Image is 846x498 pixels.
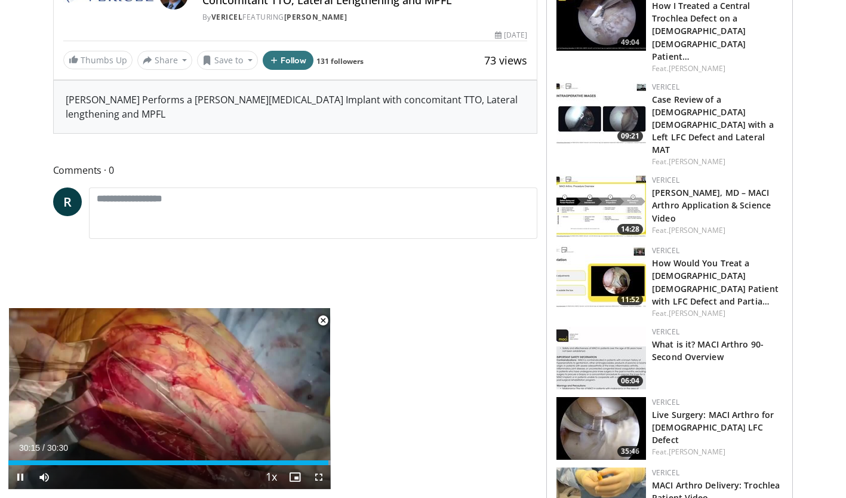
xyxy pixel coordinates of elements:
[652,94,774,155] a: Case Review of a [DEMOGRAPHIC_DATA] [DEMOGRAPHIC_DATA] with a Left LFC Defect and Lateral MAT
[197,51,258,70] button: Save to
[495,30,527,41] div: [DATE]
[652,468,679,478] a: Vericel
[556,82,646,145] a: 09:21
[263,51,314,70] button: Follow
[484,53,527,67] span: 73 views
[617,446,643,457] span: 35:46
[617,37,643,48] span: 49:04
[556,245,646,308] img: 62f325f7-467e-4e39-9fa8-a2cb7d050ecd.150x105_q85_crop-smart_upscale.jpg
[283,465,307,489] button: Enable picture-in-picture mode
[652,327,679,337] a: Vericel
[307,465,331,489] button: Fullscreen
[63,51,133,69] a: Thumbs Up
[32,465,56,489] button: Mute
[137,51,193,70] button: Share
[556,245,646,308] a: 11:52
[652,63,783,74] div: Feat.
[669,308,725,318] a: [PERSON_NAME]
[211,12,243,22] a: Vericel
[284,12,347,22] a: [PERSON_NAME]
[652,156,783,167] div: Feat.
[556,82,646,145] img: 7de77933-103b-4dce-a29e-51e92965dfc4.150x105_q85_crop-smart_upscale.jpg
[54,81,537,133] div: [PERSON_NAME] Performs a [PERSON_NAME][MEDICAL_DATA] Implant with concomitant TTO, Lateral length...
[47,443,68,453] span: 30:30
[617,131,643,142] span: 09:21
[652,187,771,223] a: [PERSON_NAME], MD – MACI Arthro Application & Science Video
[53,162,538,178] span: Comments 0
[652,225,783,236] div: Feat.
[311,308,335,333] button: Close
[556,397,646,460] a: 35:46
[669,156,725,167] a: [PERSON_NAME]
[53,187,82,216] a: R
[652,175,679,185] a: Vericel
[556,327,646,389] img: aa6cc8ed-3dbf-4b6a-8d82-4a06f68b6688.150x105_q85_crop-smart_upscale.jpg
[556,175,646,238] a: 14:28
[316,56,364,66] a: 131 followers
[652,397,679,407] a: Vericel
[652,339,764,362] a: What is it? MACI Arthro 90-Second Overview
[617,294,643,305] span: 11:52
[556,327,646,389] a: 06:04
[652,447,783,457] div: Feat.
[8,460,331,465] div: Progress Bar
[259,465,283,489] button: Playback Rate
[617,376,643,386] span: 06:04
[19,443,40,453] span: 30:15
[202,12,527,23] div: By FEATURING
[652,308,783,319] div: Feat.
[652,245,679,256] a: Vericel
[669,447,725,457] a: [PERSON_NAME]
[652,257,779,306] a: How Would You Treat a [DEMOGRAPHIC_DATA] [DEMOGRAPHIC_DATA] Patient with LFC Defect and Partia…
[669,63,725,73] a: [PERSON_NAME]
[556,175,646,238] img: 2444198d-1b18-4a77-bb67-3e21827492e5.150x105_q85_crop-smart_upscale.jpg
[8,465,32,489] button: Pause
[617,224,643,235] span: 14:28
[652,82,679,92] a: Vericel
[669,225,725,235] a: [PERSON_NAME]
[652,409,774,445] a: Live Surgery: MACI Arthro for [DEMOGRAPHIC_DATA] LFC Defect
[42,443,45,453] span: /
[556,397,646,460] img: eb023345-1e2d-4374-a840-ddbc99f8c97c.150x105_q85_crop-smart_upscale.jpg
[8,308,331,490] video-js: Video Player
